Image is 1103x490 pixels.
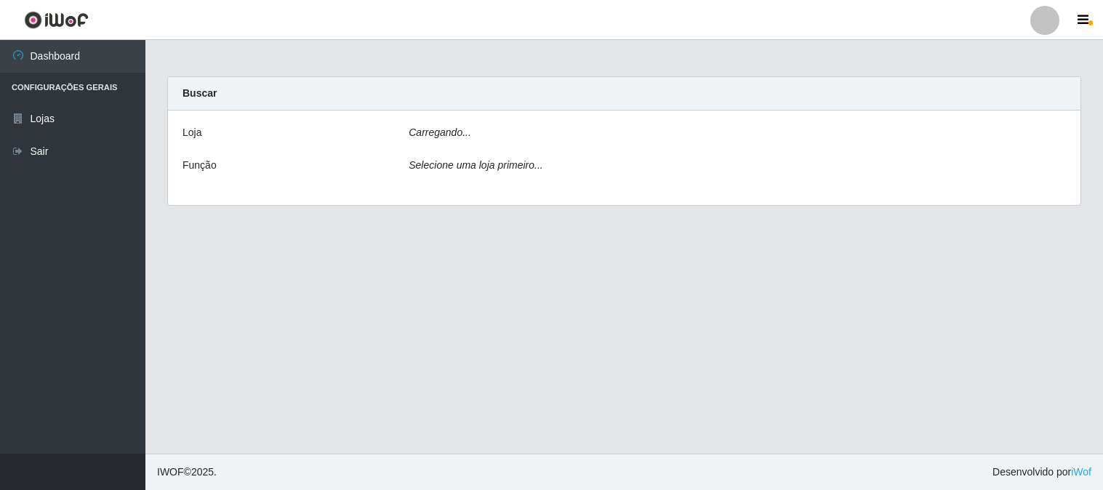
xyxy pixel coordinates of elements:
[183,87,217,99] strong: Buscar
[157,466,184,478] span: IWOF
[1071,466,1091,478] a: iWof
[183,125,201,140] label: Loja
[409,126,471,138] i: Carregando...
[24,11,89,29] img: CoreUI Logo
[992,465,1091,480] span: Desenvolvido por
[409,159,542,171] i: Selecione uma loja primeiro...
[157,465,217,480] span: © 2025 .
[183,158,217,173] label: Função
